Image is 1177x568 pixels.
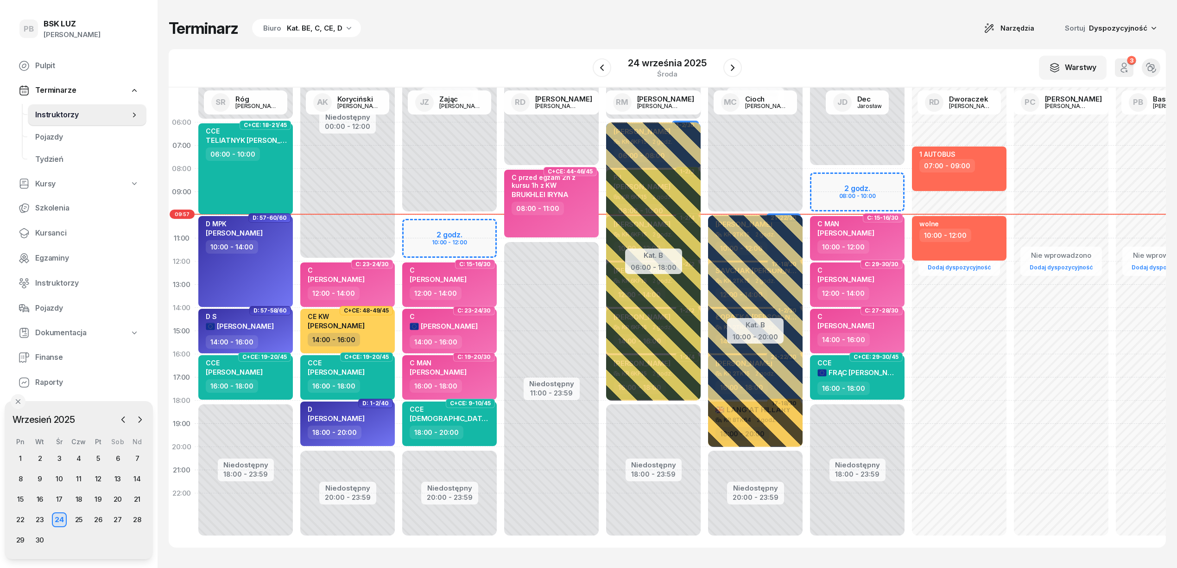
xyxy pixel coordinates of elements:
[91,451,106,466] div: 5
[733,483,778,503] button: Niedostępny20:00 - 23:59
[867,217,899,219] span: C: 15-16/30
[110,512,125,527] div: 27
[949,96,993,102] div: Dworaczek
[308,359,365,367] div: CCE
[44,29,101,41] div: [PERSON_NAME]
[865,310,899,312] span: C: 27-28/30
[308,287,360,300] div: 12:00 - 14:00
[11,371,146,394] a: Raporty
[1054,19,1166,38] button: Sortuj Dyspozycyjność
[439,103,484,109] div: [PERSON_NAME]
[817,333,870,346] div: 14:00 - 16:00
[44,20,101,28] div: BSK LUZ
[11,55,146,77] a: Pulpit
[420,98,430,106] span: JZ
[306,90,389,115] a: AKKoryciński[PERSON_NAME]
[169,412,195,435] div: 19:00
[1025,98,1036,106] span: PC
[548,171,593,172] span: C+CE: 44-46/45
[35,131,139,143] span: Pojazdy
[355,263,389,265] span: C: 23-24/30
[325,491,371,501] div: 20:00 - 23:59
[52,451,67,466] div: 3
[11,438,30,446] div: Pn
[206,359,263,367] div: CCE
[253,217,287,219] span: D: 57-60/60
[235,96,280,102] div: Róg
[169,366,195,389] div: 17:00
[410,414,546,423] span: [DEMOGRAPHIC_DATA][PERSON_NAME]
[529,387,574,397] div: 11:00 - 23:59
[32,472,47,486] div: 9
[529,378,574,399] button: Niedostępny11:00 - 23:59
[169,157,195,180] div: 08:00
[362,402,389,404] span: D: 1-2/40
[130,472,145,486] div: 14
[504,90,600,115] a: RD[PERSON_NAME][PERSON_NAME]
[410,266,467,274] div: C
[35,327,87,339] span: Dokumentacja
[11,197,146,219] a: Szkolenia
[11,396,146,419] a: Ustawienia
[169,180,195,204] div: 09:00
[1127,56,1136,65] div: 3
[169,250,195,273] div: 12:00
[512,190,569,199] span: BRUKHLEI IRYNA
[1133,98,1143,106] span: PB
[206,220,263,228] div: D MPK
[206,229,263,237] span: [PERSON_NAME]
[829,368,905,377] span: FRĄC [PERSON_NAME]
[631,262,677,271] div: 06:00 - 18:00
[32,492,47,507] div: 16
[631,461,676,468] div: Niedostępny
[515,98,525,106] span: RD
[535,96,592,102] div: [PERSON_NAME]
[11,322,146,344] a: Dokumentacja
[317,98,329,106] span: AK
[11,297,146,319] a: Pojazdy
[918,90,1001,115] a: RDDworaczek[PERSON_NAME]
[733,485,778,491] div: Niedostępny
[325,483,371,503] button: Niedostępny20:00 - 23:59
[71,472,86,486] div: 11
[628,70,706,77] div: środa
[637,103,682,109] div: [PERSON_NAME]
[24,25,34,33] span: PB
[949,103,993,109] div: [PERSON_NAME]
[924,262,994,273] a: Dodaj dyspozycyjność
[835,461,880,468] div: Niedostępny
[427,485,473,491] div: Niedostępny
[11,173,146,195] a: Kursy
[535,103,580,109] div: [PERSON_NAME]
[325,121,370,130] div: 00:00 - 12:00
[235,103,280,109] div: [PERSON_NAME]
[169,435,195,459] div: 20:00
[919,229,971,242] div: 10:00 - 12:00
[32,512,47,527] div: 23
[206,127,287,135] div: CCE
[410,313,478,320] div: C
[130,492,145,507] div: 21
[529,380,574,387] div: Niedostępny
[459,263,491,265] span: C: 15-16/30
[89,438,108,446] div: Pt
[817,382,870,395] div: 16:00 - 18:00
[817,275,874,284] span: [PERSON_NAME]
[1065,22,1087,34] span: Sortuj
[1045,103,1089,109] div: [PERSON_NAME]
[1049,62,1096,74] div: Warstwy
[308,368,365,377] span: [PERSON_NAME]
[308,313,365,320] div: CE KW
[817,313,874,320] div: C
[410,405,491,413] div: CCE
[854,356,899,358] span: C+CE: 29-30/45
[439,96,484,102] div: Zając
[35,84,76,96] span: Terminarze
[127,438,147,446] div: Nd
[169,389,195,412] div: 18:00
[249,19,361,38] button: BiuroKat. BE, C, CE, D
[308,405,365,413] div: D
[817,321,874,330] span: [PERSON_NAME]
[35,60,139,72] span: Pulpit
[724,98,737,106] span: MC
